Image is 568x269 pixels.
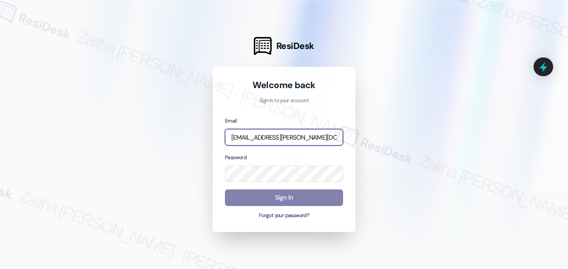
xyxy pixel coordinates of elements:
button: Sign In [225,189,343,206]
h1: Welcome back [225,79,343,91]
p: Sign in to your account [225,97,343,105]
label: Password [225,154,247,161]
label: Email [225,117,237,124]
span: ResiDesk [276,40,314,52]
button: Forgot your password? [225,212,343,220]
img: ResiDesk Logo [254,37,272,55]
input: name@example.com [225,129,343,146]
